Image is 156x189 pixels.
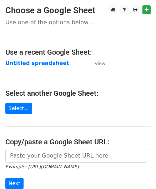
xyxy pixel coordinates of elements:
h4: Copy/paste a Google Sheet URL: [5,138,151,146]
small: View [95,61,105,66]
h4: Select another Google Sheet: [5,89,151,98]
small: Example: [URL][DOMAIN_NAME] [5,164,79,169]
input: Paste your Google Sheet URL here [5,149,147,163]
a: View [87,60,105,66]
h4: Use a recent Google Sheet: [5,48,151,56]
h3: Choose a Google Sheet [5,5,151,16]
p: Use one of the options below... [5,19,151,26]
input: Next [5,178,24,189]
a: Untitled spreadsheet [5,60,69,66]
a: Select... [5,103,32,114]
